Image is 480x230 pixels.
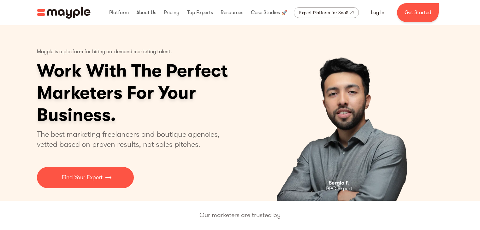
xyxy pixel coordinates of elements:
[246,25,443,201] div: 1 of 4
[299,9,348,16] div: Expert Platform for SaaS
[37,167,134,188] a: Find Your Expert
[186,3,215,23] div: Top Experts
[294,7,359,18] a: Expert Platform for SaaS
[37,7,91,19] img: Mayple logo
[37,129,227,149] p: The best marketing freelancers and boutique agencies, vetted based on proven results, not sales p...
[37,44,172,60] p: Mayple is a platform for hiring on-demand marketing talent.
[246,25,443,201] div: carousel
[397,3,439,22] a: Get Started
[135,3,158,23] div: About Us
[62,173,103,182] p: Find Your Expert
[37,7,91,19] a: home
[363,5,392,20] a: Log In
[108,3,130,23] div: Platform
[37,60,277,126] h1: Work With The Perfect Marketers For Your Business.
[219,3,245,23] div: Resources
[162,3,181,23] div: Pricing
